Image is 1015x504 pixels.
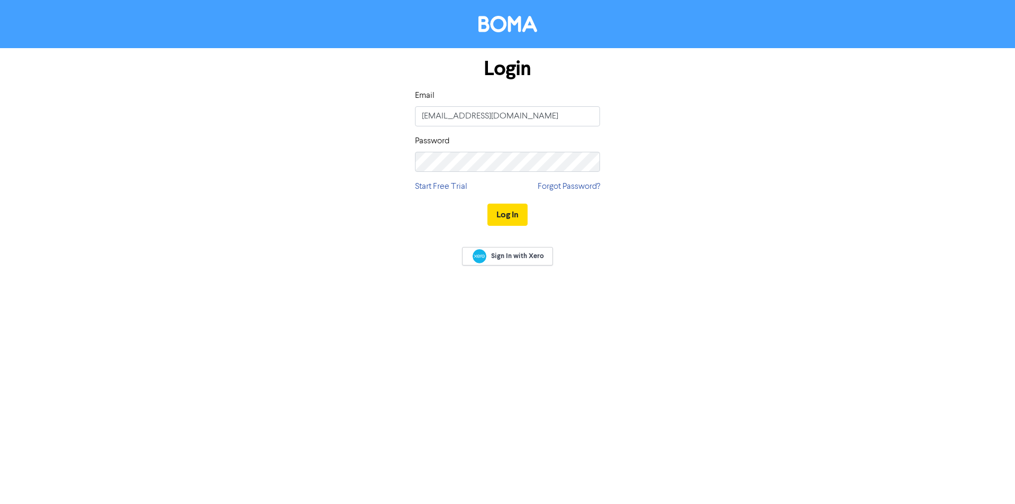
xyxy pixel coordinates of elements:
[415,57,600,81] h1: Login
[538,180,600,193] a: Forgot Password?
[415,135,449,148] label: Password
[415,180,467,193] a: Start Free Trial
[473,249,486,263] img: Xero logo
[491,251,544,261] span: Sign In with Xero
[882,390,1015,504] iframe: Chat Widget
[487,204,528,226] button: Log In
[462,247,553,265] a: Sign In with Xero
[415,89,435,102] label: Email
[478,16,537,32] img: BOMA Logo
